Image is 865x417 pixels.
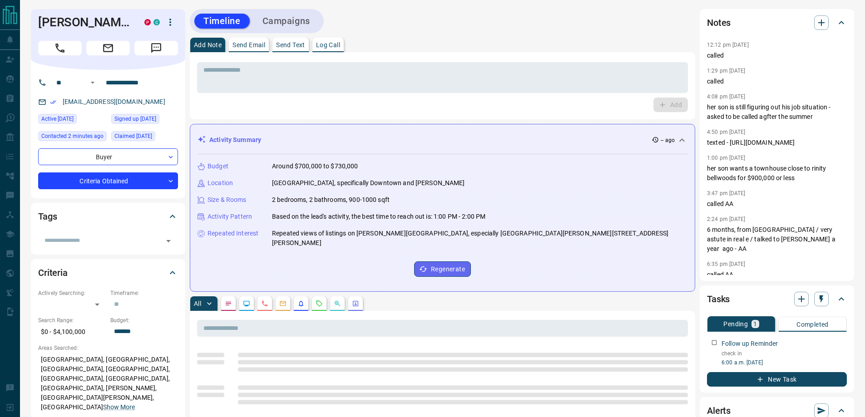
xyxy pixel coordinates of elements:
[41,114,74,123] span: Active [DATE]
[243,300,250,307] svg: Lead Browsing Activity
[297,300,305,307] svg: Listing Alerts
[208,195,247,205] p: Size & Rooms
[38,172,178,189] div: Criteria Obtained
[352,300,359,307] svg: Agent Actions
[63,98,165,105] a: [EMAIL_ADDRESS][DOMAIN_NAME]
[722,349,847,358] p: check in
[707,225,847,254] p: 6 months, from [GEOGRAPHIC_DATA] / very astute in real e / talked to [PERSON_NAME] a year ago - AA
[661,136,675,144] p: -- ago
[232,42,265,48] p: Send Email
[198,132,687,148] div: Activity Summary-- ago
[707,261,746,267] p: 6:35 pm [DATE]
[707,68,746,74] p: 1:29 pm [DATE]
[707,51,847,60] p: called
[272,178,465,188] p: [GEOGRAPHIC_DATA], specifically Downtown and [PERSON_NAME]
[38,352,178,415] p: [GEOGRAPHIC_DATA], [GEOGRAPHIC_DATA], [GEOGRAPHIC_DATA], [GEOGRAPHIC_DATA], [GEOGRAPHIC_DATA], [G...
[707,138,847,147] p: texted - [URL][DOMAIN_NAME]
[134,41,178,55] span: Message
[272,195,390,205] p: 2 bedrooms, 2 bathrooms, 900-1000 sqft
[208,229,258,238] p: Repeated Interest
[114,132,152,141] span: Claimed [DATE]
[225,300,232,307] svg: Notes
[38,206,178,227] div: Tags
[111,114,178,127] div: Tue Feb 20 2018
[796,321,829,328] p: Completed
[38,289,106,297] p: Actively Searching:
[103,402,135,412] button: Show More
[707,129,746,135] p: 4:50 pm [DATE]
[707,42,749,48] p: 12:12 pm [DATE]
[38,15,131,29] h1: [PERSON_NAME]
[153,19,160,25] div: condos.ca
[38,148,178,165] div: Buyer
[194,42,222,48] p: Add Note
[707,372,847,387] button: New Task
[208,212,252,221] p: Activity Pattern
[38,262,178,284] div: Criteria
[723,321,748,327] p: Pending
[722,339,778,348] p: Follow up Reminder
[707,15,731,30] h2: Notes
[334,300,341,307] svg: Opportunities
[144,19,151,25] div: property.ca
[707,292,730,306] h2: Tasks
[87,77,98,88] button: Open
[38,114,107,127] div: Wed Sep 10 2025
[707,77,847,86] p: called
[194,14,250,29] button: Timeline
[162,235,175,247] button: Open
[707,288,847,310] div: Tasks
[38,324,106,339] p: $0 - $4,100,000
[38,265,68,280] h2: Criteria
[707,270,847,280] p: called AA
[414,261,471,277] button: Regenerate
[111,131,178,144] div: Tue Feb 20 2018
[110,289,178,297] p: Timeframe:
[707,190,746,196] p: 3:47 pm [DATE]
[276,42,305,48] p: Send Text
[208,162,228,171] p: Budget
[86,41,130,55] span: Email
[261,300,268,307] svg: Calls
[272,229,687,248] p: Repeated views of listings on [PERSON_NAME][GEOGRAPHIC_DATA], especially [GEOGRAPHIC_DATA][PERSON...
[209,135,261,145] p: Activity Summary
[722,358,847,367] p: 6:00 a.m. [DATE]
[279,300,287,307] svg: Emails
[50,99,56,105] svg: Email Verified
[707,164,847,183] p: her son wants a townhouse close to rinity bellwoods for $900,000 or less
[707,103,847,122] p: her son is still figuring out his job situation - asked to be called agfter the summer
[707,155,746,161] p: 1:00 pm [DATE]
[38,131,107,144] div: Mon Sep 15 2025
[38,344,178,352] p: Areas Searched:
[272,162,358,171] p: Around $700,000 to $730,000
[316,300,323,307] svg: Requests
[707,216,746,222] p: 2:24 pm [DATE]
[38,316,106,324] p: Search Range:
[194,300,201,307] p: All
[707,93,746,100] p: 4:08 pm [DATE]
[753,321,757,327] p: 1
[272,212,485,221] p: Based on the lead's activity, the best time to reach out is: 1:00 PM - 2:00 PM
[707,12,847,34] div: Notes
[38,41,82,55] span: Call
[110,316,178,324] p: Budget:
[41,132,104,141] span: Contacted 2 minutes ago
[316,42,340,48] p: Log Call
[707,199,847,209] p: called AA
[208,178,233,188] p: Location
[253,14,319,29] button: Campaigns
[38,209,57,224] h2: Tags
[114,114,156,123] span: Signed up [DATE]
